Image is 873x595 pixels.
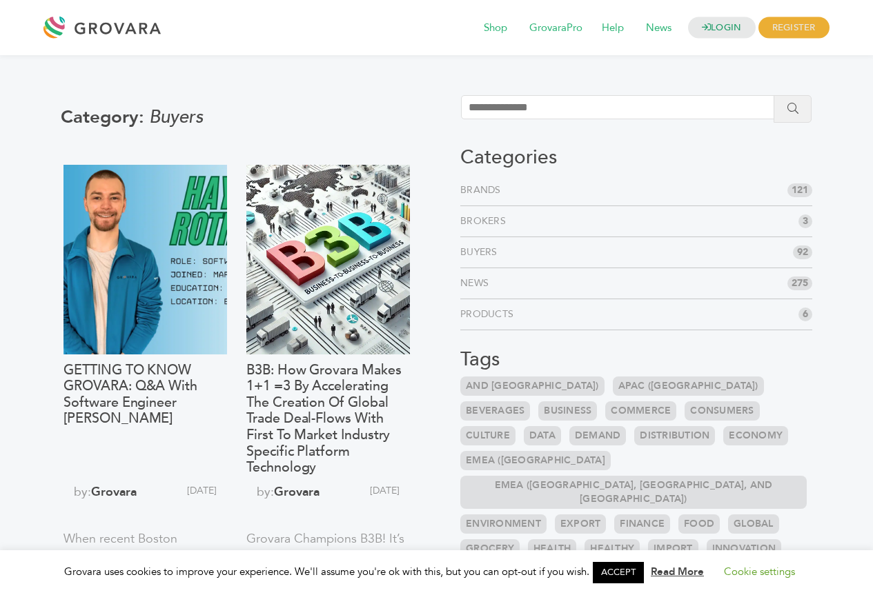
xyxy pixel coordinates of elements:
a: and [GEOGRAPHIC_DATA]) [460,376,605,396]
span: 6 [798,307,812,321]
a: Export [555,514,607,534]
h3: Tags [460,348,812,372]
a: Finance [614,514,670,534]
span: Shop [474,15,517,41]
a: Distribution [634,426,715,445]
a: B3B: How Grovara Makes 1+1 =3 By Accelerating The Creation Of Global Trade Deal-Flows With First ... [246,362,410,476]
a: Business [538,401,597,421]
span: News [636,15,681,41]
a: Brokers [460,214,511,228]
span: [DATE] [330,483,410,519]
a: Economy [723,426,788,445]
span: Grovara uses cookies to improve your experience. We'll assume you're ok with this, but you can op... [64,565,809,578]
span: 275 [787,276,812,290]
a: Shop [474,21,517,36]
a: GETTING TO KNOW GROVARA: Q&A With Software Engineer [PERSON_NAME] [63,362,227,476]
a: Buyers [460,245,503,259]
a: Cookie settings [724,565,795,578]
a: Food [678,514,720,534]
span: GrovaraPro [520,15,592,41]
a: Import [648,539,698,558]
a: Brands [460,183,507,197]
span: Buyers [149,105,204,130]
a: Read More [651,565,704,578]
a: Commerce [605,401,676,421]
a: LOGIN [688,17,756,39]
a: Grovara [274,483,320,500]
span: REGISTER [758,17,830,39]
span: 3 [798,214,812,228]
a: Healthy [585,539,640,558]
a: Products [460,307,519,321]
span: 92 [793,245,812,259]
a: Health [528,539,577,558]
a: EMEA ([GEOGRAPHIC_DATA] [460,451,611,470]
a: Demand [569,426,627,445]
a: Global [728,514,779,534]
a: Consumers [685,401,759,421]
span: by: [246,483,330,519]
a: Grocery [460,539,520,558]
a: News [460,276,494,290]
span: by: [63,483,147,519]
a: News [636,21,681,36]
a: APAC ([GEOGRAPHIC_DATA]) [613,376,764,396]
span: Category [61,105,149,130]
h3: Categories [460,146,812,170]
span: Help [592,15,634,41]
a: EMEA ([GEOGRAPHIC_DATA], [GEOGRAPHIC_DATA], and [GEOGRAPHIC_DATA]) [460,476,807,509]
a: Grovara [91,483,137,500]
a: Environment [460,514,547,534]
a: ACCEPT [593,562,644,583]
a: Innovation [707,539,782,558]
span: 121 [787,183,812,197]
a: Culture [460,426,516,445]
a: Beverages [460,401,530,421]
a: Help [592,21,634,36]
a: Data [524,426,561,445]
a: GrovaraPro [520,21,592,36]
span: [DATE] [147,483,227,519]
